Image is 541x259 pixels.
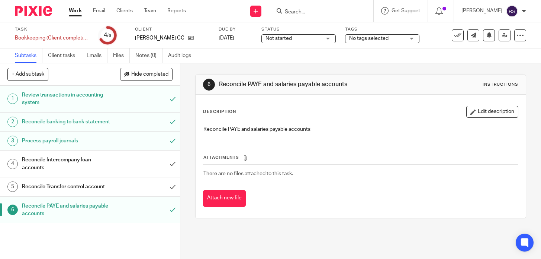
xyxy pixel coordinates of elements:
div: 4 [7,159,18,169]
a: Email [93,7,105,15]
a: Audit logs [168,48,197,63]
a: Client tasks [48,48,81,63]
p: [PERSON_NAME] CC [135,34,184,42]
span: Hide completed [131,72,168,78]
img: Pixie [15,6,52,16]
h1: Process payroll journals [22,135,112,146]
small: /6 [107,34,111,38]
span: Get Support [392,8,420,13]
span: There are no files attached to this task. [203,171,293,176]
div: 5 [7,181,18,192]
p: [PERSON_NAME] [461,7,502,15]
label: Task [15,26,89,32]
a: Reports [167,7,186,15]
label: Status [261,26,336,32]
p: Description [203,109,236,115]
div: Instructions [483,82,518,88]
h1: Reconcile Intercompany loan accounts [22,154,112,173]
p: Reconcile PAYE and salaries payable accounts [203,126,518,133]
button: Hide completed [120,68,173,80]
a: Files [113,48,130,63]
span: Attachments [203,155,239,159]
div: Bookkeeping (Client completion) [15,34,89,42]
h1: Reconcile Transfer control account [22,181,112,192]
h1: Reconcile PAYE and salaries payable accounts [219,80,377,88]
a: Team [144,7,156,15]
span: No tags selected [349,36,389,41]
button: Edit description [466,106,518,118]
div: 6 [7,205,18,215]
img: svg%3E [506,5,518,17]
button: + Add subtask [7,68,48,80]
button: Attach new file [203,190,246,207]
a: Emails [87,48,107,63]
a: Notes (0) [135,48,162,63]
a: Subtasks [15,48,42,63]
h1: Reconcile banking to bank statement [22,116,112,127]
h1: Reconcile PAYE and salaries payable accounts [22,200,112,219]
div: 4 [104,31,111,40]
a: Work [69,7,82,15]
h1: Review transactions in accounting system [22,89,112,108]
div: 1 [7,94,18,104]
input: Search [284,9,351,16]
div: 6 [203,79,215,91]
span: Not started [265,36,292,41]
a: Clients [116,7,133,15]
div: 3 [7,136,18,146]
label: Client [135,26,209,32]
div: 2 [7,117,18,127]
span: [DATE] [219,35,234,41]
label: Due by [219,26,252,32]
label: Tags [345,26,419,32]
